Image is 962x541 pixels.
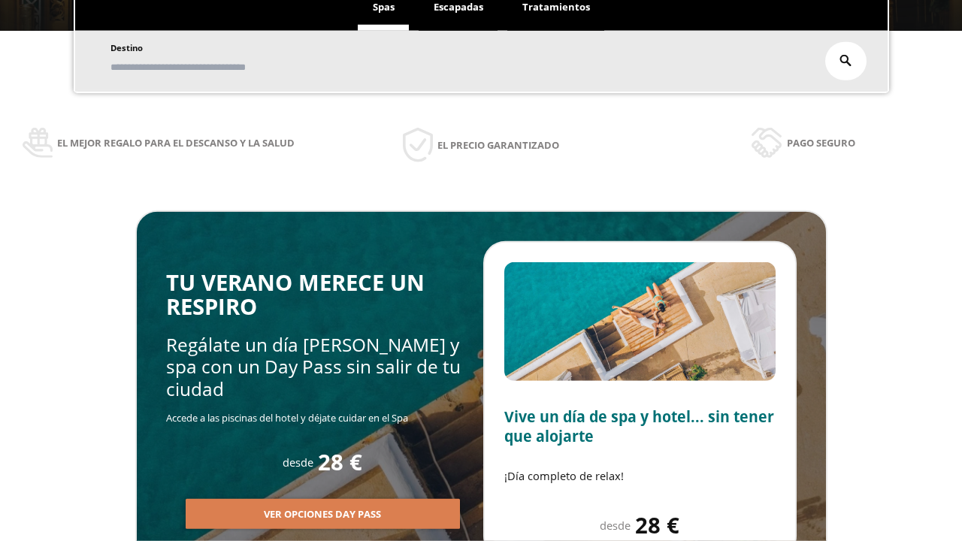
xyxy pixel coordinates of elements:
button: Ver opciones Day Pass [186,499,460,529]
span: 28 € [318,450,362,475]
a: Ver opciones Day Pass [186,507,460,521]
span: Ver opciones Day Pass [264,507,381,522]
span: desde [600,518,631,533]
span: Vive un día de spa y hotel... sin tener que alojarte [504,407,774,446]
span: Regálate un día [PERSON_NAME] y spa con un Day Pass sin salir de tu ciudad [166,332,461,401]
span: Destino [110,42,143,53]
span: Accede a las piscinas del hotel y déjate cuidar en el Spa [166,411,408,425]
span: desde [283,455,313,470]
span: ¡Día completo de relax! [504,468,624,483]
span: Pago seguro [787,134,855,151]
span: El mejor regalo para el descanso y la salud [57,134,295,151]
span: TU VERANO MERECE UN RESPIRO [166,267,425,322]
span: El precio garantizado [437,137,559,153]
span: 28 € [635,513,679,538]
img: Slide2.BHA6Qswy.webp [504,262,776,381]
